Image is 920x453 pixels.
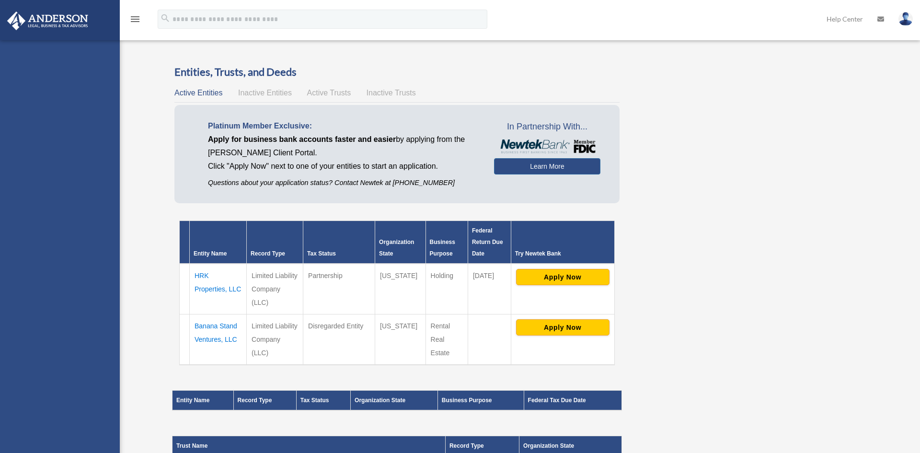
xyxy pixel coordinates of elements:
[375,221,425,264] th: Organization State
[307,89,351,97] span: Active Trusts
[494,119,600,135] span: In Partnership With...
[190,314,247,365] td: Banana Stand Ventures, LLC
[524,391,621,411] th: Federal Tax Due Date
[303,314,375,365] td: Disregarded Entity
[238,89,292,97] span: Inactive Entities
[425,221,468,264] th: Business Purpose
[303,264,375,314] td: Partnership
[208,160,480,173] p: Click "Apply Now" next to one of your entities to start an application.
[247,221,303,264] th: Record Type
[898,12,913,26] img: User Pic
[468,264,511,314] td: [DATE]
[172,391,234,411] th: Entity Name
[499,139,595,154] img: NewtekBankLogoSM.png
[129,13,141,25] i: menu
[208,177,480,189] p: Questions about your application status? Contact Newtek at [PHONE_NUMBER]
[160,13,171,23] i: search
[208,135,396,143] span: Apply for business bank accounts faster and easier
[247,264,303,314] td: Limited Liability Company (LLC)
[468,221,511,264] th: Federal Return Due Date
[190,221,247,264] th: Entity Name
[4,12,91,30] img: Anderson Advisors Platinum Portal
[303,221,375,264] th: Tax Status
[515,248,610,259] div: Try Newtek Bank
[351,391,438,411] th: Organization State
[190,264,247,314] td: HRK Properties, LLC
[437,391,524,411] th: Business Purpose
[425,264,468,314] td: Holding
[233,391,296,411] th: Record Type
[208,133,480,160] p: by applying from the [PERSON_NAME] Client Portal.
[375,264,425,314] td: [US_STATE]
[174,89,222,97] span: Active Entities
[516,269,609,285] button: Apply Now
[296,391,350,411] th: Tax Status
[174,65,620,80] h3: Entities, Trusts, and Deeds
[208,119,480,133] p: Platinum Member Exclusive:
[367,89,416,97] span: Inactive Trusts
[494,158,600,174] a: Learn More
[425,314,468,365] td: Rental Real Estate
[516,319,609,336] button: Apply Now
[247,314,303,365] td: Limited Liability Company (LLC)
[129,17,141,25] a: menu
[375,314,425,365] td: [US_STATE]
